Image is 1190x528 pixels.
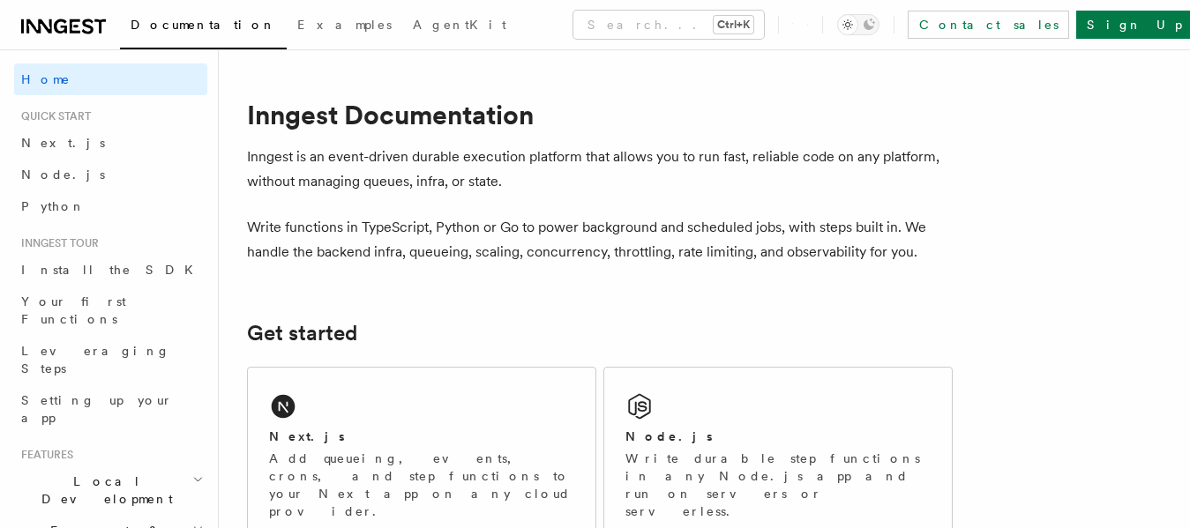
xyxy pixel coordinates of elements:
[14,63,207,95] a: Home
[714,16,753,33] kbd: Ctrl+K
[21,71,71,88] span: Home
[14,286,207,335] a: Your first Functions
[269,428,345,445] h2: Next.js
[14,472,192,508] span: Local Development
[14,236,99,250] span: Inngest tour
[21,136,105,150] span: Next.js
[625,450,931,520] p: Write durable step functions in any Node.js app and run on servers or serverless.
[131,18,276,32] span: Documentation
[14,465,207,515] button: Local Development
[908,11,1069,39] a: Contact sales
[247,145,953,194] p: Inngest is an event-driven durable execution platform that allows you to run fast, reliable code ...
[269,450,574,520] p: Add queueing, events, crons, and step functions to your Next app on any cloud provider.
[21,393,173,425] span: Setting up your app
[247,215,953,264] p: Write functions in TypeScript, Python or Go to power background and scheduled jobs, with steps bu...
[247,321,357,346] a: Get started
[573,11,764,39] button: Search...Ctrl+K
[837,14,879,35] button: Toggle dark mode
[21,294,126,326] span: Your first Functions
[14,448,73,462] span: Features
[21,344,170,376] span: Leveraging Steps
[14,159,207,190] a: Node.js
[21,199,86,213] span: Python
[14,190,207,222] a: Python
[120,5,287,49] a: Documentation
[14,254,207,286] a: Install the SDK
[14,127,207,159] a: Next.js
[21,167,105,182] span: Node.js
[14,109,91,123] span: Quick start
[287,5,402,48] a: Examples
[413,18,506,32] span: AgentKit
[21,263,204,277] span: Install the SDK
[297,18,392,32] span: Examples
[14,335,207,384] a: Leveraging Steps
[402,5,517,48] a: AgentKit
[625,428,713,445] h2: Node.js
[247,99,953,130] h1: Inngest Documentation
[14,384,207,434] a: Setting up your app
